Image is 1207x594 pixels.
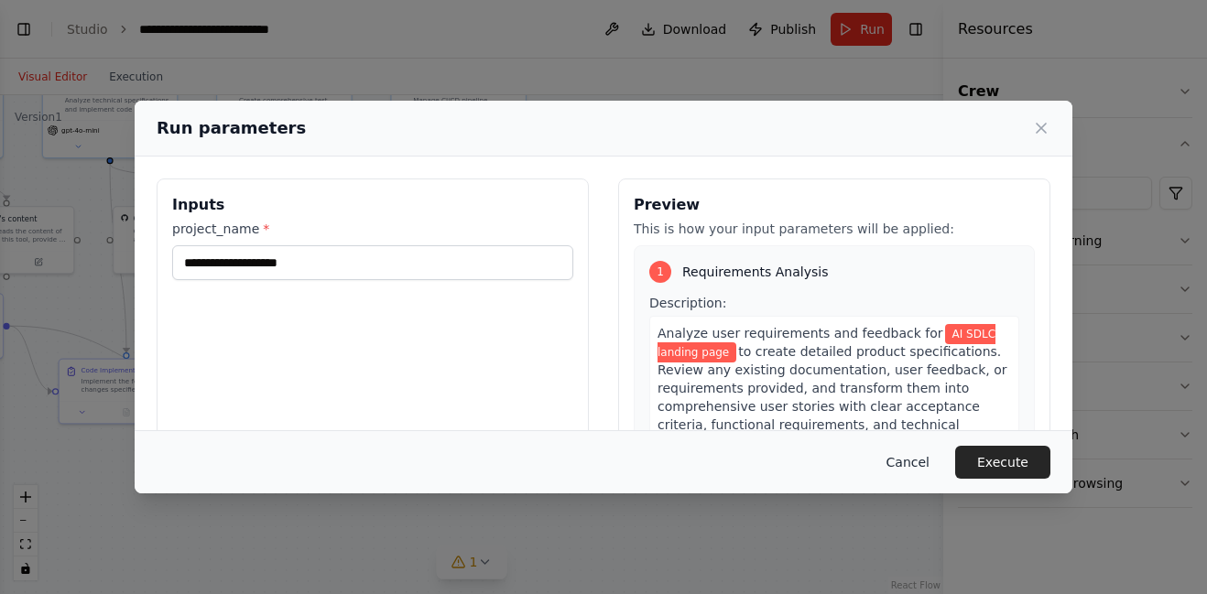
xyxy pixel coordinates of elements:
div: 1 [649,261,671,283]
h3: Preview [634,194,1035,216]
span: Variable: project_name [658,324,995,362]
span: Description: [649,296,726,310]
button: Cancel [872,446,944,479]
h2: Run parameters [157,115,306,141]
label: project_name [172,220,573,238]
p: This is how your input parameters will be applied: [634,220,1035,238]
span: Analyze user requirements and feedback for [658,326,943,340]
h3: Inputs [172,194,573,216]
span: Requirements Analysis [682,263,828,281]
button: Execute [955,446,1050,479]
span: to create detailed product specifications. Review any existing documentation, user feedback, or r... [658,344,1006,469]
